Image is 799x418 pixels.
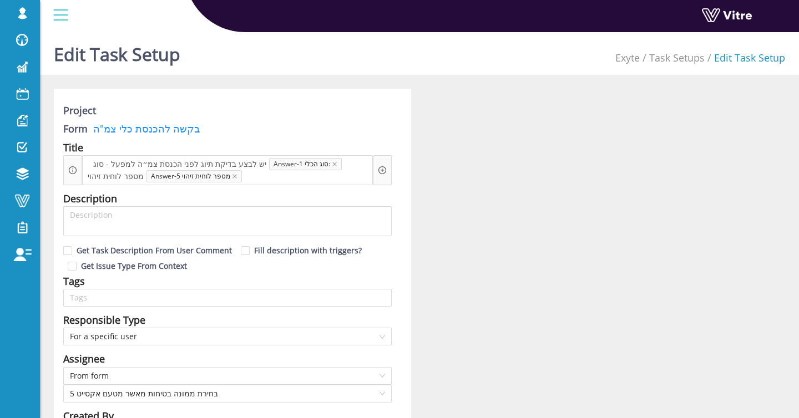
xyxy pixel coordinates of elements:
span: Get Task Description From User Comment [72,245,236,256]
span: מספר לוחית זיהוי [85,170,146,182]
span: For a specific user [70,328,385,345]
div: Responsible Type [63,312,145,328]
span: close [232,174,237,179]
span: Answer-1 סוג הכלי: [269,158,342,170]
span: From form [70,368,385,384]
li: Edit Task Setup [705,50,785,65]
span: Answer-5 מספר לוחית זיהוי [146,170,242,182]
span: Fill description with triggers? [250,245,366,256]
div: Description [63,191,117,206]
a: בקשה להכנסת כלי צמ"ה [88,122,200,135]
h1: Edit Task Setup [54,28,180,75]
div: Tags [63,273,85,289]
label: Project [63,103,96,118]
label: Form [63,121,88,136]
span: close [332,161,337,167]
span: info-circle [69,166,77,174]
span: יש לבצע בדיקת תיוג לפני הכנסת צמ״ה למפעל - סוג [90,158,269,170]
a: Task Setups [649,51,705,64]
div: Title [63,140,83,155]
span: plus-circle [378,166,386,174]
span: Get Issue Type From Context [77,261,191,271]
a: Exyte [615,51,640,64]
div: Assignee [63,351,105,366]
span: 5 בחירת ממונה בטיחות מאשר מטעם אקסייט [70,385,385,402]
